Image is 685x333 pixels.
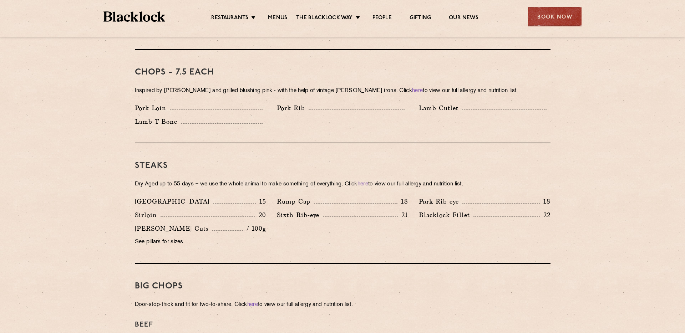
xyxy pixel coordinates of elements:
[247,302,258,307] a: here
[256,197,266,206] p: 15
[135,103,170,113] p: Pork Loin
[372,15,392,22] a: People
[412,88,423,93] a: here
[103,11,165,22] img: BL_Textured_Logo-footer-cropped.svg
[277,196,314,206] p: Rump Cap
[135,196,213,206] p: [GEOGRAPHIC_DATA]
[268,15,287,22] a: Menus
[540,197,550,206] p: 18
[410,15,431,22] a: Gifting
[135,161,550,170] h3: Steaks
[398,210,408,220] p: 21
[528,7,582,26] div: Book Now
[135,300,550,310] p: Door-stop-thick and fit for two-to-share. Click to view our full allergy and nutrition list.
[135,224,212,234] p: [PERSON_NAME] Cuts
[277,103,309,113] p: Pork Rib
[135,282,550,291] h3: Big Chops
[419,103,462,113] p: Lamb Cutlet
[296,15,352,22] a: The Blacklock Way
[135,237,266,247] p: See pillars for sizes
[419,210,473,220] p: Blacklock Fillet
[135,179,550,189] p: Dry Aged up to 55 days − we use the whole animal to make something of everything. Click to view o...
[357,181,368,187] a: here
[540,210,550,220] p: 22
[255,210,266,220] p: 20
[135,86,550,96] p: Inspired by [PERSON_NAME] and grilled blushing pink - with the help of vintage [PERSON_NAME] iron...
[243,224,266,233] p: / 100g
[397,197,408,206] p: 18
[135,117,181,127] p: Lamb T-Bone
[211,15,248,22] a: Restaurants
[419,196,462,206] p: Pork Rib-eye
[135,68,550,77] h3: Chops - 7.5 each
[277,210,323,220] p: Sixth Rib-eye
[135,321,550,329] h4: Beef
[135,210,161,220] p: Sirloin
[449,15,478,22] a: Our News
